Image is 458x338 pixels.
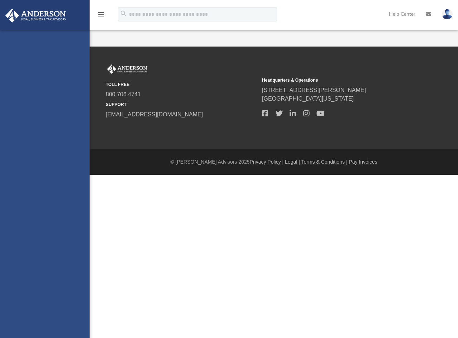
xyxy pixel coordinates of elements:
[106,64,149,74] img: Anderson Advisors Platinum Portal
[106,101,257,108] small: SUPPORT
[250,159,284,165] a: Privacy Policy |
[349,159,377,165] a: Pay Invoices
[97,14,105,19] a: menu
[262,77,413,83] small: Headquarters & Operations
[120,10,128,18] i: search
[90,158,458,166] div: © [PERSON_NAME] Advisors 2025
[442,9,453,19] img: User Pic
[262,96,354,102] a: [GEOGRAPHIC_DATA][US_STATE]
[3,9,68,23] img: Anderson Advisors Platinum Portal
[301,159,348,165] a: Terms & Conditions |
[97,10,105,19] i: menu
[262,87,366,93] a: [STREET_ADDRESS][PERSON_NAME]
[106,81,257,88] small: TOLL FREE
[285,159,300,165] a: Legal |
[106,111,203,117] a: [EMAIL_ADDRESS][DOMAIN_NAME]
[106,91,141,97] a: 800.706.4741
